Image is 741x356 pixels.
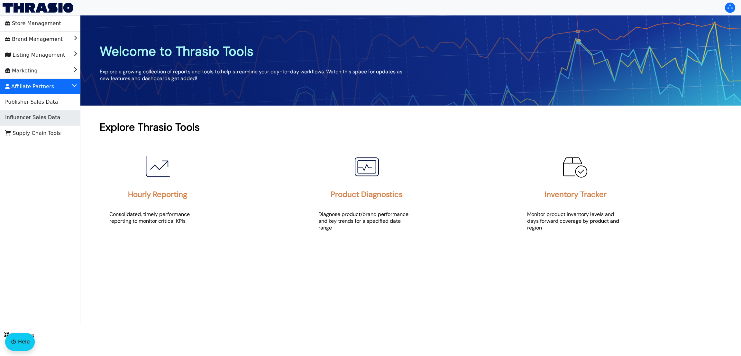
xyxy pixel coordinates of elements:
img: Thrasio Logo [3,3,73,13]
span: Publisher Sales Data [5,97,58,107]
span: Help [18,338,30,346]
p: Explore a growing collection of reports and tools to help streamline your day-to-day workflows. W... [100,68,411,82]
span: Store Management [5,18,61,29]
h2: Inventory Tracker [544,189,607,199]
span: Marketing [5,66,38,76]
h1: Welcome to Thrasio Tools [100,43,411,60]
span: Influencer Sales Data [5,112,60,123]
span: Listing Management [5,50,65,60]
a: Hourly Reporting IconHourly ReportingConsolidated, timely performance reporting to monitor critic... [100,141,307,239]
span: Supply Chain Tools [5,128,61,138]
h2: Hourly Reporting [128,189,187,199]
p: Consolidated, timely performance reporting to monitor critical KPIs [109,211,206,224]
img: Hourly Reporting Icon [142,151,174,183]
span: Affiliate Partners [5,81,54,92]
a: Product Diagnostics IconProduct DiagnosticsDiagnose product/brand performance and key trends for ... [309,141,516,246]
img: Product Diagnostics Icon [351,151,383,183]
button: Help floatingactionbutton [5,333,35,351]
p: Monitor product inventory levels and days forward coverage by product and region [527,211,624,231]
h2: Product Diagnostics [331,189,403,199]
img: Inventory Tracker Icon [559,151,591,183]
a: Inventory Tracker IconInventory TrackerMonitor product inventory levels and days forward coverage... [517,141,725,246]
h1: Explore Thrasio Tools [100,120,722,134]
span: Collapse [4,331,34,339]
p: Diagnose product/brand performance and key trends for a specified date range [318,211,415,231]
span: Brand Management [5,34,63,44]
